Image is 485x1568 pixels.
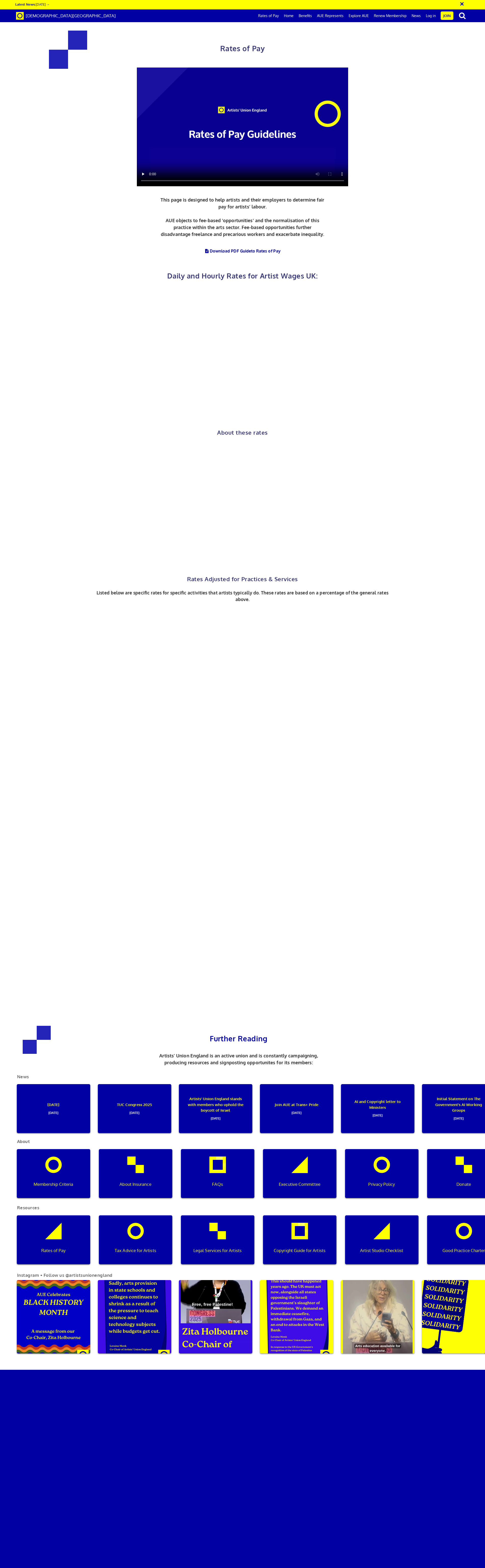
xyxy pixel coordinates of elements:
[20,1181,86,1188] p: Membership Criteria
[341,1149,422,1198] a: Privacy Policy
[220,44,265,53] span: Rates of Pay
[423,9,438,22] a: Log in
[155,1052,322,1066] p: Artists’ Union England is an active union and is constantly campaigning, producing resources and ...
[105,1108,164,1115] span: [DATE]
[371,9,409,22] a: Renew Membership
[95,1215,176,1264] a: Tax Advice for Artists
[95,1149,176,1198] a: About Insurance
[256,9,281,22] a: Rates of Pay
[13,1215,94,1264] a: Rates of Pay
[13,1149,94,1198] a: Membership Criteria
[102,1247,168,1254] p: Tax Advice for Artists
[341,1215,422,1264] a: Artist Studio Checklist
[251,248,281,254] span: to Rates of Pay
[89,590,396,603] p: Listed below are specific rates for specific activities that artists typically do. These rates ar...
[177,1215,258,1264] a: Legal Services for Artists
[259,1215,340,1264] a: Copyright Guide for Artists
[185,1247,251,1254] p: Legal Services for Artists
[348,1111,407,1119] span: [DATE]
[337,1084,418,1133] a: AI and Copyright letter to Ministers[DATE]
[259,1149,340,1198] a: Executive Committee
[15,2,50,6] a: Latest News:[DATE] →
[94,1084,175,1133] a: TUC Congress 2025[DATE]
[349,1247,415,1254] p: Artist Studio Checklist
[54,429,431,436] h2: About these rates
[159,196,326,238] p: This page is designed to help artists and their employers to determine fair pay for artists’ labo...
[267,1108,326,1115] span: [DATE]
[20,1247,86,1254] p: Rates of Pay
[267,1181,333,1188] p: Executive Committee
[167,271,318,280] span: Daily and Hourly Rates for Artist Wages UK:
[26,13,116,18] span: [DEMOGRAPHIC_DATA][GEOGRAPHIC_DATA]
[256,1084,337,1133] a: Join AUE at Trans+ Pride[DATE]
[177,1149,258,1198] a: FAQs
[267,1247,333,1254] p: Copyright Guide for Artists
[24,1108,83,1115] span: [DATE]
[12,9,120,22] a: Brand [DEMOGRAPHIC_DATA][GEOGRAPHIC_DATA]
[24,1102,83,1115] p: [DATE]
[409,9,423,22] a: News
[441,11,453,20] a: Join
[348,1099,407,1119] p: AI and Copyright letter to Ministers
[105,1102,164,1115] p: TUC Congress 2025
[267,1102,326,1115] p: Join AUE at Trans+ Pride
[186,1113,245,1121] span: [DATE]
[102,1181,168,1188] p: About Insurance
[185,1181,251,1188] p: FAQs
[204,248,281,254] a: Download PDF Guideto Rates of Pay
[314,9,346,22] a: AUE Represents
[175,1084,256,1133] a: Artists’ Union England stands with members who uphold the boycott of Israel[DATE]
[346,9,371,22] a: Explore AUE
[281,9,296,22] a: Home
[15,2,36,6] strong: Latest News:
[296,9,314,22] a: Benefits
[186,1096,245,1121] p: Artists’ Union England stands with members who uphold the boycott of Israel
[349,1181,415,1188] p: Privacy Policy
[13,1084,94,1133] a: [DATE][DATE]
[12,576,473,582] h2: Rates Adjusted for Practices & Services
[210,1034,268,1043] span: Further Reading
[454,10,470,21] button: search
